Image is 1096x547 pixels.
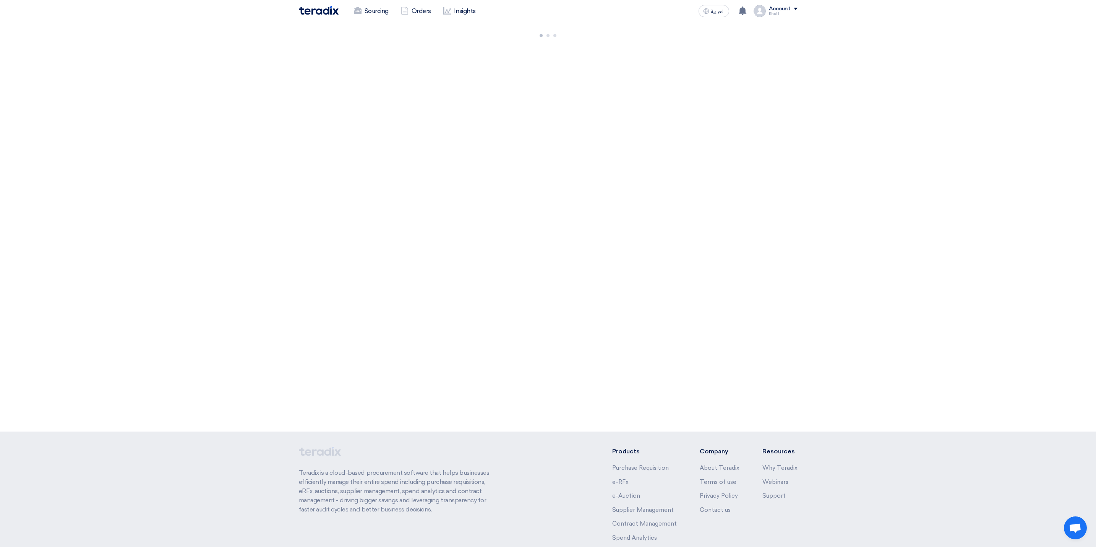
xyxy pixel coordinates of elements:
[612,447,677,456] li: Products
[711,9,725,14] span: العربية
[299,6,339,15] img: Teradix logo
[612,492,640,499] a: e-Auction
[762,492,786,499] a: Support
[762,479,788,485] a: Webinars
[612,506,674,513] a: Supplier Management
[754,5,766,17] img: profile_test.png
[1064,516,1087,539] div: Open chat
[700,492,738,499] a: Privacy Policy
[395,3,437,19] a: Orders
[612,464,669,471] a: Purchase Requisition
[700,447,739,456] li: Company
[299,468,498,514] p: Teradix is a cloud-based procurement software that helps businesses efficiently manage their enti...
[348,3,395,19] a: Sourcing
[769,12,798,16] div: Khalil
[700,506,731,513] a: Contact us
[762,447,798,456] li: Resources
[612,479,629,485] a: e-RFx
[762,464,798,471] a: Why Teradix
[699,5,729,17] button: العربية
[612,520,677,527] a: Contract Management
[612,534,657,541] a: Spend Analytics
[769,6,791,12] div: Account
[437,3,482,19] a: Insights
[700,464,739,471] a: About Teradix
[700,479,736,485] a: Terms of use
